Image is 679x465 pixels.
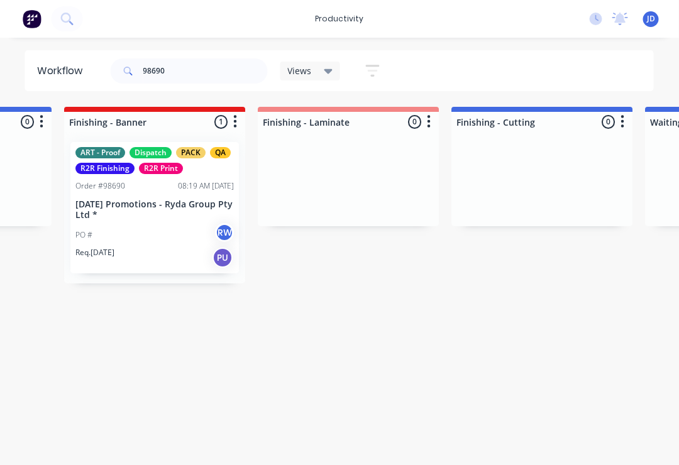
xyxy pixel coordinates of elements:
div: Order #98690 [76,180,126,192]
div: Dispatch [130,147,172,158]
div: ART - ProofDispatchPACKQAR2R FinishingR2R PrintOrder #9869008:19 AM [DATE][DATE] Promotions - Ryd... [71,142,240,273]
div: productivity [309,9,370,28]
div: PACK [177,147,206,158]
div: Workflow [38,63,89,79]
span: Views [288,64,312,77]
div: 08:19 AM [DATE] [179,180,235,192]
p: Req. [DATE] [76,247,115,258]
input: Search for orders... [143,58,268,84]
p: PO # [76,229,93,241]
div: ART - Proof [76,147,126,158]
div: R2R Print [140,163,184,174]
div: R2R Finishing [76,163,135,174]
span: JD [647,13,655,25]
p: [DATE] Promotions - Ryda Group Pty Ltd * [76,199,235,221]
div: RW [216,223,235,242]
div: PU [213,248,233,268]
img: Factory [23,9,41,28]
div: QA [211,147,231,158]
